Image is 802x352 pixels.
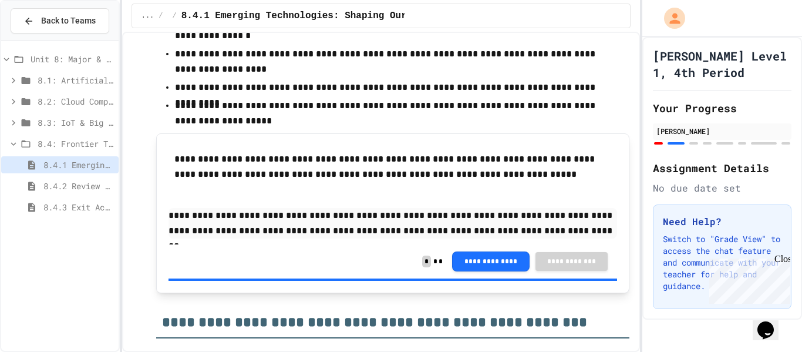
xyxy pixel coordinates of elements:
div: Chat with us now!Close [5,5,81,75]
div: My Account [652,5,688,32]
h3: Need Help? [663,214,781,229]
span: 8.1: Artificial Intelligence Basics [38,74,114,86]
p: Switch to "Grade View" to access the chat feature and communicate with your teacher for help and ... [663,233,781,292]
span: 8.4.3 Exit Activity - Future Tech Challenge [43,201,114,213]
span: Back to Teams [41,15,96,27]
span: Unit 8: Major & Emerging Technologies [31,53,114,65]
span: / [173,11,177,21]
span: 8.4: Frontier Tech Spotlight [38,138,114,150]
span: 8.4.2 Review - Emerging Technologies: Shaping Our Digital Future [43,180,114,192]
h1: [PERSON_NAME] Level 1, 4th Period [653,48,791,81]
span: 8.4.1 Emerging Technologies: Shaping Our Digital Future [43,159,114,171]
div: [PERSON_NAME] [656,126,788,136]
h2: Your Progress [653,100,791,116]
span: 8.3: IoT & Big Data [38,116,114,129]
div: No due date set [653,181,791,195]
span: / [159,11,163,21]
span: 8.4.1 Emerging Technologies: Shaping Our Digital Future [181,9,491,23]
iframe: chat widget [705,254,790,304]
iframe: chat widget [753,305,790,340]
h2: Assignment Details [653,160,791,176]
span: ... [141,11,154,21]
span: 8.2: Cloud Computing [38,95,114,108]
